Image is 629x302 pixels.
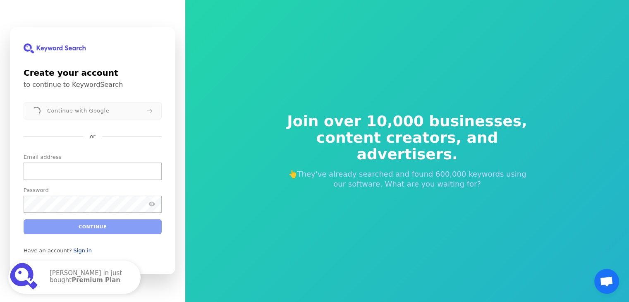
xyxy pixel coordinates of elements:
[282,169,533,189] p: 👆They've already searched and found 600,000 keywords using our software. What are you waiting for?
[24,43,86,53] img: KeywordSearch
[10,262,40,292] img: Premium Plan
[24,67,162,79] h1: Create your account
[594,269,619,294] a: Open chat
[24,247,72,254] span: Have an account?
[24,81,162,89] p: to continue to KeywordSearch
[282,129,533,163] span: content creators, and advertisers.
[90,133,95,140] p: or
[282,113,533,129] span: Join over 10,000 businesses,
[72,276,120,284] strong: Premium Plan
[147,199,157,209] button: Show password
[50,270,132,285] p: [PERSON_NAME] in just bought
[74,247,92,254] a: Sign in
